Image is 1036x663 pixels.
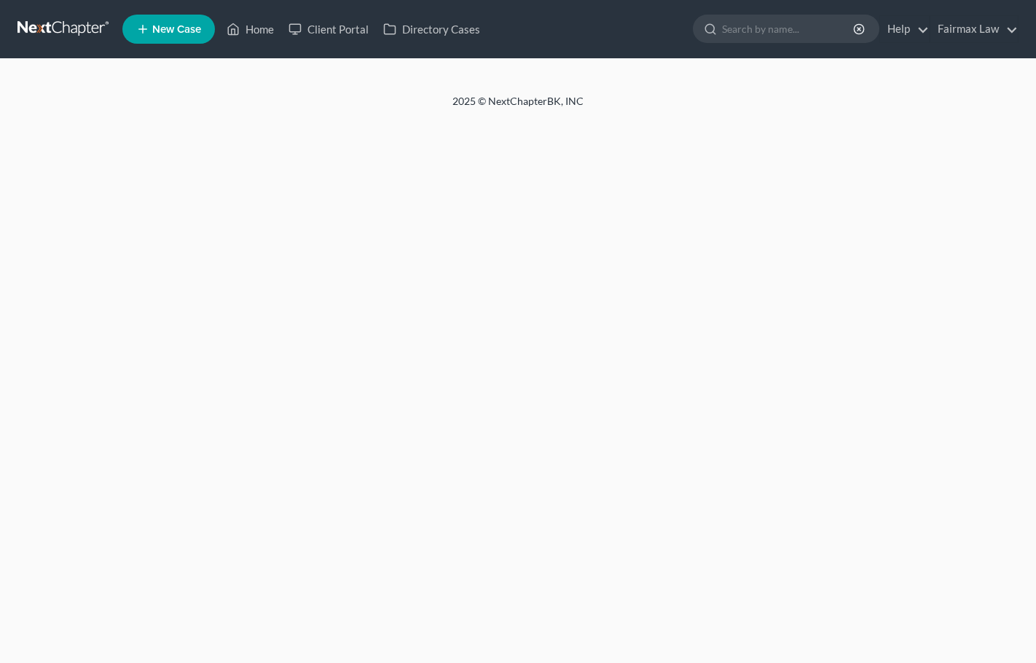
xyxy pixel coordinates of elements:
input: Search by name... [722,15,855,42]
a: Client Portal [281,16,376,42]
span: New Case [152,24,201,35]
a: Home [219,16,281,42]
div: 2025 © NextChapterBK, INC [103,94,933,120]
a: Fairmax Law [930,16,1018,42]
a: Help [880,16,929,42]
a: Directory Cases [376,16,487,42]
